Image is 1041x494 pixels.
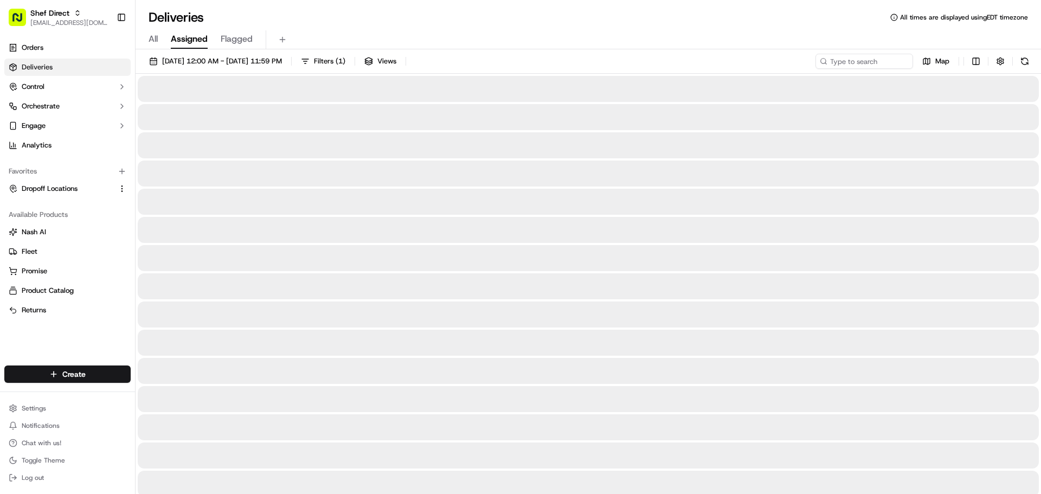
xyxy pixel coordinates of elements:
[22,101,60,111] span: Orchestrate
[4,453,131,468] button: Toggle Theme
[22,473,44,482] span: Log out
[11,141,73,150] div: Past conversations
[22,286,74,296] span: Product Catalog
[377,56,396,66] span: Views
[221,33,253,46] span: Flagged
[22,227,46,237] span: Nash AI
[22,305,46,315] span: Returns
[22,404,46,413] span: Settings
[22,266,47,276] span: Promise
[22,140,52,150] span: Analytics
[62,369,86,380] span: Create
[162,56,282,66] span: [DATE] 12:00 AM - [DATE] 11:59 PM
[11,158,28,175] img: Shef Support
[4,59,131,76] a: Deliveries
[22,421,60,430] span: Notifications
[4,98,131,115] button: Orchestrate
[4,223,131,241] button: Nash AI
[92,214,100,223] div: 💻
[314,56,345,66] span: Filters
[49,114,149,123] div: We're available if you need us!
[22,43,43,53] span: Orders
[11,11,33,33] img: Nash
[11,104,30,123] img: 1736555255976-a54dd68f-1ca7-489b-9aae-adbdc363a1c4
[296,54,350,69] button: Filters(1)
[4,78,131,95] button: Control
[22,247,37,256] span: Fleet
[144,54,287,69] button: [DATE] 12:00 AM - [DATE] 11:59 PM
[1017,54,1032,69] button: Refresh
[4,117,131,134] button: Engage
[4,470,131,485] button: Log out
[7,209,87,228] a: 📗Knowledge Base
[359,54,401,69] button: Views
[78,168,82,177] span: •
[815,54,913,69] input: Type to search
[22,439,61,447] span: Chat with us!
[4,137,131,154] a: Analytics
[9,247,126,256] a: Fleet
[87,209,178,228] a: 💻API Documentation
[4,163,131,180] div: Favorites
[4,435,131,451] button: Chat with us!
[4,180,131,197] button: Dropoff Locations
[4,206,131,223] div: Available Products
[171,33,208,46] span: Assigned
[935,56,949,66] span: Map
[168,139,197,152] button: See all
[4,301,131,319] button: Returns
[9,227,126,237] a: Nash AI
[9,305,126,315] a: Returns
[4,4,112,30] button: Shef Direct[EMAIL_ADDRESS][DOMAIN_NAME]
[9,266,126,276] a: Promise
[34,168,76,177] span: Shef Support
[22,184,78,194] span: Dropoff Locations
[4,401,131,416] button: Settings
[30,18,108,27] button: [EMAIL_ADDRESS][DOMAIN_NAME]
[11,43,197,61] p: Welcome 👋
[4,39,131,56] a: Orders
[23,104,42,123] img: 8571987876998_91fb9ceb93ad5c398215_72.jpg
[22,82,44,92] span: Control
[4,282,131,299] button: Product Catalog
[11,214,20,223] div: 📗
[184,107,197,120] button: Start new chat
[149,9,204,26] h1: Deliveries
[76,239,131,248] a: Powered byPylon
[9,184,113,194] a: Dropoff Locations
[4,243,131,260] button: Fleet
[108,240,131,248] span: Pylon
[49,104,178,114] div: Start new chat
[336,56,345,66] span: ( 1 )
[22,121,46,131] span: Engage
[22,456,65,465] span: Toggle Theme
[84,168,106,177] span: [DATE]
[4,418,131,433] button: Notifications
[4,262,131,280] button: Promise
[149,33,158,46] span: All
[917,54,954,69] button: Map
[22,62,53,72] span: Deliveries
[9,286,126,296] a: Product Catalog
[4,365,131,383] button: Create
[102,213,174,224] span: API Documentation
[30,8,69,18] button: Shef Direct
[900,13,1028,22] span: All times are displayed using EDT timezone
[22,213,83,224] span: Knowledge Base
[28,70,195,81] input: Got a question? Start typing here...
